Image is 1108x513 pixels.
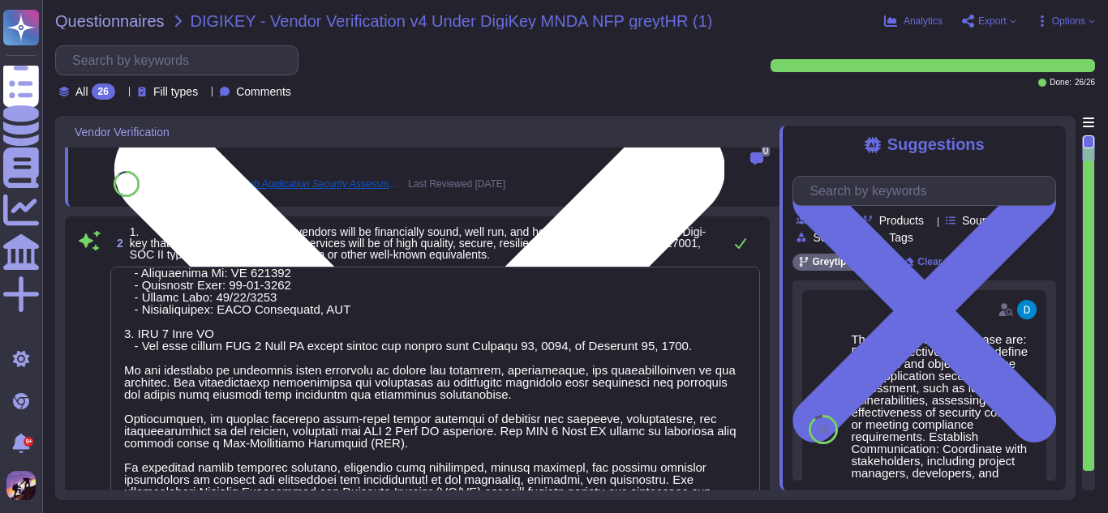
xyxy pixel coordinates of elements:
button: user [3,468,47,503]
img: user [1017,300,1037,319]
span: 88 [122,179,131,188]
span: 2 [110,237,123,249]
div: 9+ [24,437,33,447]
span: DIGIKEY - Vendor Verification v4 Under DigiKey MNDA NFP greytHR (1) [191,13,713,29]
span: All [75,86,88,97]
button: Analytics [884,15,943,28]
span: Questionnaires [55,13,165,29]
span: Options [1052,16,1085,26]
span: 26 / 26 [1075,79,1095,87]
div: 26 [92,83,115,100]
span: Vendor Verification [75,126,170,138]
span: Export [978,16,1007,26]
span: Fill types [153,86,198,97]
span: 0 [762,145,771,156]
span: Done: [1050,79,1071,87]
input: Search by keywords [64,46,298,75]
img: user [6,471,36,500]
input: Search by keywords [801,177,1055,205]
span: 88 [818,425,829,434]
span: Analytics [904,16,943,26]
span: Comments [236,86,291,97]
